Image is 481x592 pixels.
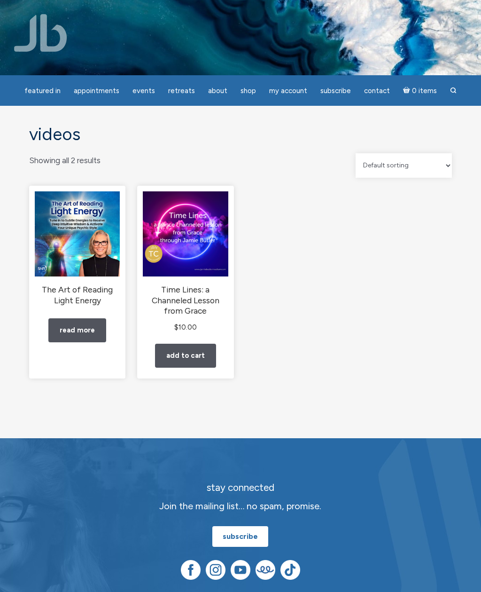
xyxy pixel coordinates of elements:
[202,82,233,100] a: About
[235,82,262,100] a: Shop
[181,560,201,580] img: Facebook
[127,82,161,100] a: Events
[256,560,275,580] img: Teespring
[397,81,442,100] a: Cart0 items
[35,284,120,306] h2: The Art of Reading Light Energy
[19,82,66,100] a: featured in
[143,284,228,316] h2: Time Lines: a Channeled Lesson from Grace
[356,153,452,178] select: Shop order
[143,191,228,276] img: Time Lines: a Channeled Lesson from Grace
[48,318,106,342] a: Read more about “The Art of Reading Light Energy”
[206,560,225,580] img: Instagram
[24,87,61,95] span: featured in
[269,87,307,95] span: My Account
[231,560,250,580] img: YouTube
[29,153,101,168] p: Showing all 2 results
[143,191,228,333] a: Time Lines: a Channeled Lesson from Grace $10.00
[29,125,452,144] h1: Videos
[208,87,227,95] span: About
[364,87,390,95] span: Contact
[155,344,216,368] a: Add to cart: “Time Lines: a Channeled Lesson from Grace”
[168,87,195,95] span: Retreats
[320,87,351,95] span: Subscribe
[174,323,178,332] span: $
[212,526,268,547] a: subscribe
[174,323,197,332] bdi: 10.00
[14,14,67,52] img: Jamie Butler. The Everyday Medium
[68,82,125,100] a: Appointments
[264,82,313,100] a: My Account
[412,87,437,95] span: 0 items
[35,191,120,306] a: The Art of Reading Light Energy
[240,87,256,95] span: Shop
[74,87,119,95] span: Appointments
[403,87,412,95] i: Cart
[102,499,379,513] p: Join the mailing list… no spam, promise.
[102,482,379,493] h2: stay connected
[358,82,396,100] a: Contact
[35,191,120,276] img: The Art of Reading Light Energy
[280,560,300,580] img: TikTok
[132,87,155,95] span: Events
[315,82,357,100] a: Subscribe
[163,82,201,100] a: Retreats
